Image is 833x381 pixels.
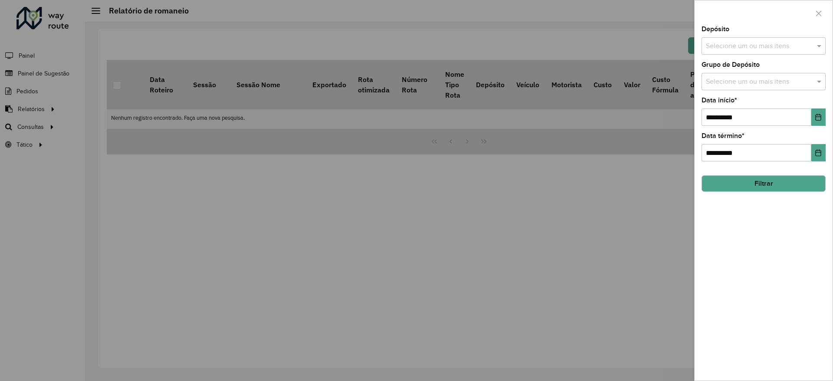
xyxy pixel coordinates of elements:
[702,131,744,141] label: Data término
[702,95,737,105] label: Data início
[811,144,826,161] button: Choose Date
[702,59,760,70] label: Grupo de Depósito
[702,175,826,192] button: Filtrar
[811,108,826,126] button: Choose Date
[702,24,729,34] label: Depósito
